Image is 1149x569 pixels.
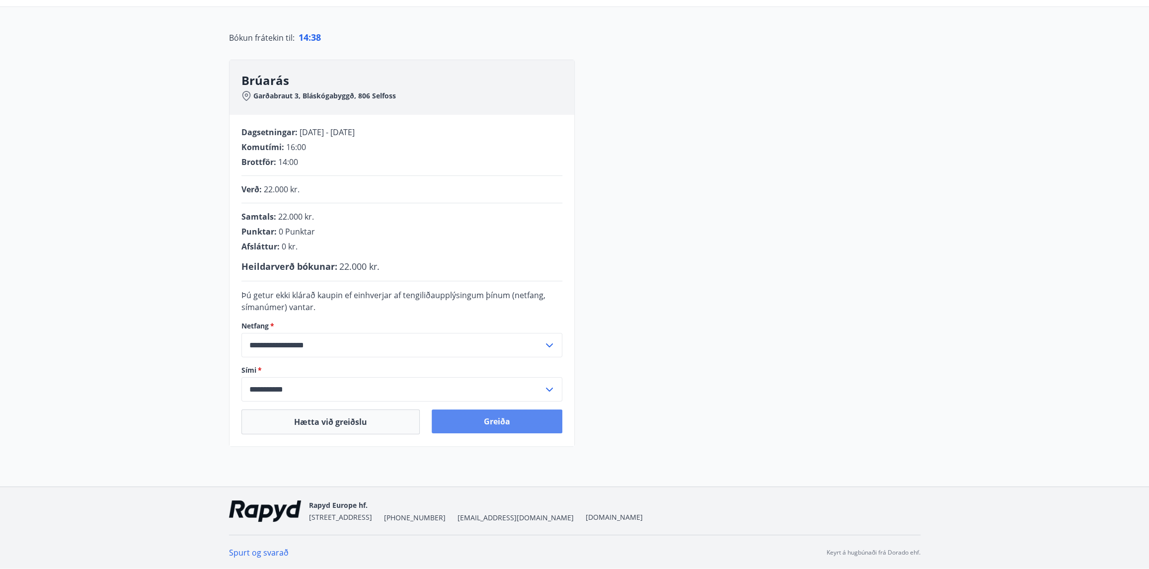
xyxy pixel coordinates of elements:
span: 16:00 [286,142,306,153]
span: 22.000 kr. [339,260,380,272]
a: Spurt og svarað [229,547,289,558]
button: Hætta við greiðslu [241,409,420,434]
span: Brottför : [241,157,276,167]
span: Punktar : [241,226,277,237]
h3: Brúarás [241,72,574,89]
span: Verð : [241,184,262,195]
span: Samtals : [241,211,276,222]
button: Greiða [432,409,562,433]
span: Garðabraut 3, Bláskógabyggð, 806 Selfoss [253,91,396,101]
span: 38 [311,31,321,43]
span: Dagsetningar : [241,127,298,138]
span: Afsláttur : [241,241,280,252]
span: 0 Punktar [279,226,315,237]
span: [STREET_ADDRESS] [309,512,372,522]
span: [EMAIL_ADDRESS][DOMAIN_NAME] [458,513,574,523]
span: 22.000 kr. [264,184,300,195]
span: [PHONE_NUMBER] [384,513,446,523]
p: Keyrt á hugbúnaði frá Dorado ehf. [827,548,920,557]
span: Þú getur ekki klárað kaupin ef einhverjar af tengiliðaupplýsingum þínum (netfang, símanúmer) vantar. [241,290,545,313]
span: 22.000 kr. [278,211,314,222]
img: ekj9gaOU4bjvQReEWNZ0zEMsCR0tgSDGv48UY51k.png [229,500,301,522]
span: 14 : [299,31,311,43]
label: Netfang [241,321,562,331]
a: [DOMAIN_NAME] [586,512,643,522]
span: Komutími : [241,142,284,153]
span: Bókun frátekin til : [229,32,295,44]
label: Sími [241,365,562,375]
span: [DATE] - [DATE] [300,127,355,138]
span: Rapyd Europe hf. [309,500,368,510]
span: 14:00 [278,157,298,167]
span: Heildarverð bókunar : [241,260,337,272]
span: 0 kr. [282,241,298,252]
